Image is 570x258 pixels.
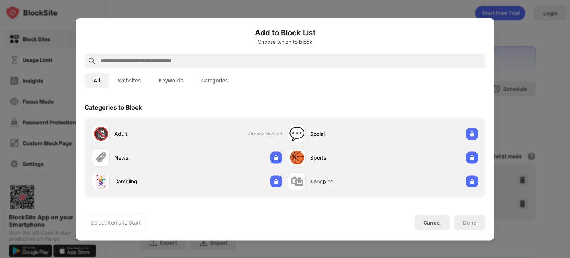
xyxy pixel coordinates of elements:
h6: Add to Block List [85,27,485,38]
div: Adult [114,130,187,138]
div: Gambling [114,177,187,185]
div: Shopping [310,177,383,185]
button: All [85,73,109,88]
button: Categories [192,73,237,88]
div: 🔞 [93,126,109,141]
button: Websites [109,73,150,88]
div: Cancel [423,219,441,226]
div: 🛍 [291,174,303,189]
div: Categories to Block [85,103,142,111]
div: 🗞 [95,150,107,165]
div: 🃏 [93,174,109,189]
img: search.svg [88,56,96,65]
div: 🏀 [289,150,305,165]
button: Keywords [150,73,192,88]
div: 💬 [289,126,305,141]
div: News [114,154,187,161]
div: Choose which to block [85,39,485,45]
div: Done [463,219,476,225]
div: Social [310,130,383,138]
span: Already blocked [248,131,282,137]
div: Sports [310,154,383,161]
div: Select Items to Start [91,219,141,226]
